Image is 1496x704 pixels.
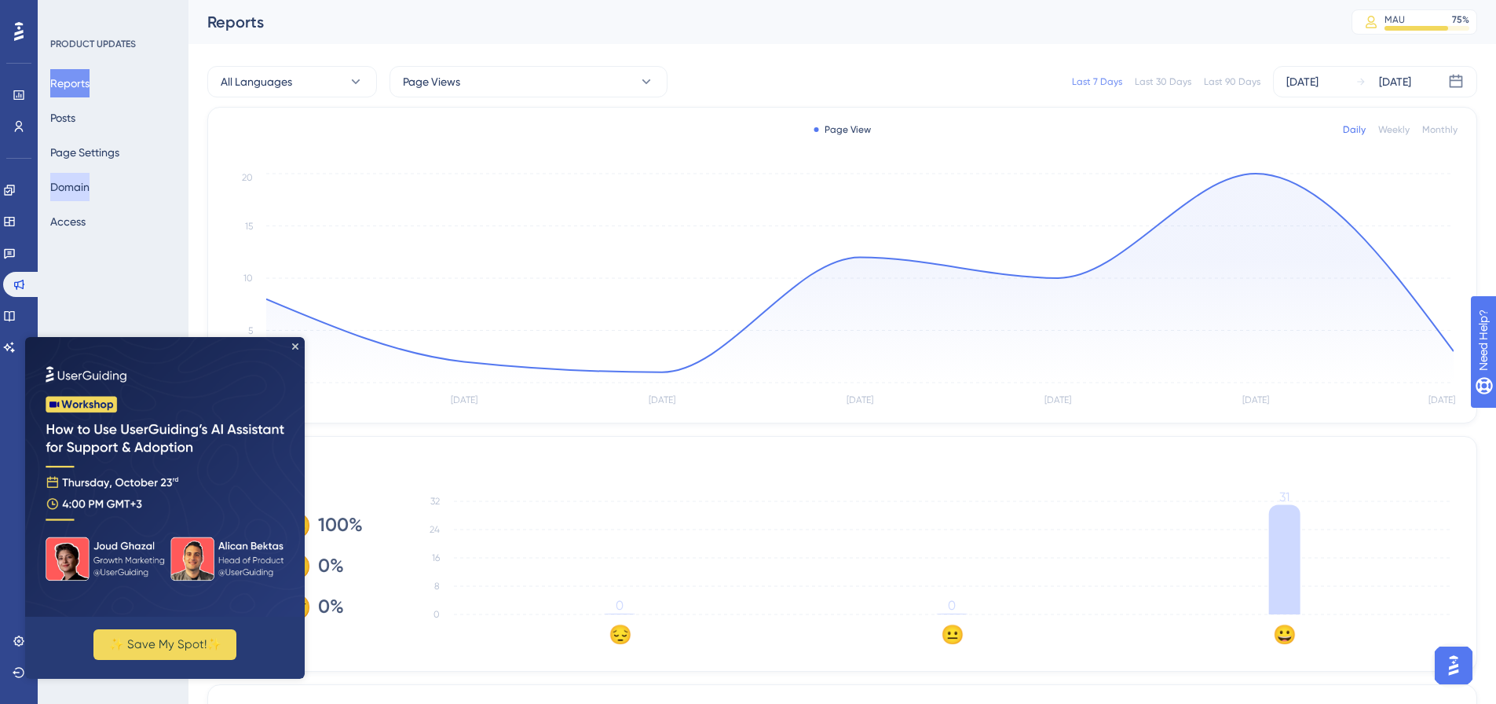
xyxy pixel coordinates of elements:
button: Access [50,207,86,236]
span: Need Help? [37,4,98,23]
text: 😐 [941,623,964,646]
tspan: [DATE] [1242,394,1269,405]
span: 100% [318,512,363,537]
div: Close Preview [267,6,273,13]
tspan: 0 [433,609,440,620]
tspan: 15 [245,221,253,232]
div: Reports [207,11,1312,33]
span: 0% [318,553,344,578]
tspan: 10 [243,273,253,284]
tspan: [DATE] [847,394,873,405]
div: Weekly [1378,123,1410,136]
div: [DATE] [1286,72,1319,91]
tspan: 5 [248,325,253,336]
div: 😔 [280,594,305,619]
div: 😀 [280,512,305,537]
tspan: 8 [434,581,440,592]
tspan: 20 [242,172,253,183]
div: [DATE] [1379,72,1411,91]
div: Last 30 Days [1135,75,1191,88]
tspan: 16 [432,552,440,563]
tspan: 0 [948,598,956,613]
button: Posts [50,104,75,132]
text: 😔 [609,623,632,646]
tspan: 24 [430,524,440,535]
button: All Languages [207,66,377,97]
tspan: [DATE] [451,394,477,405]
div: 75 % [1452,13,1469,26]
div: MAU [1384,13,1405,26]
div: Page View [814,123,871,136]
tspan: [DATE] [1428,394,1455,405]
tspan: 31 [1279,489,1289,504]
div: Reactions [227,449,1458,468]
iframe: UserGuiding AI Assistant Launcher [1430,642,1477,689]
tspan: [DATE] [649,394,675,405]
button: Domain [50,173,90,201]
div: Last 90 Days [1204,75,1260,88]
span: Page Views [403,72,460,91]
div: Daily [1343,123,1366,136]
div: Last 7 Days [1072,75,1122,88]
tspan: 32 [430,496,440,507]
button: Reports [50,69,90,97]
button: Page Views [390,66,668,97]
span: 0% [318,594,344,619]
span: All Languages [221,72,292,91]
div: Monthly [1422,123,1458,136]
div: 😐 [280,553,305,578]
tspan: [DATE] [1044,394,1071,405]
text: 😀 [1273,623,1297,646]
div: PRODUCT UPDATES [50,38,136,50]
button: ✨ Save My Spot!✨ [68,292,211,323]
button: Page Settings [50,138,119,167]
tspan: 0 [616,598,624,613]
